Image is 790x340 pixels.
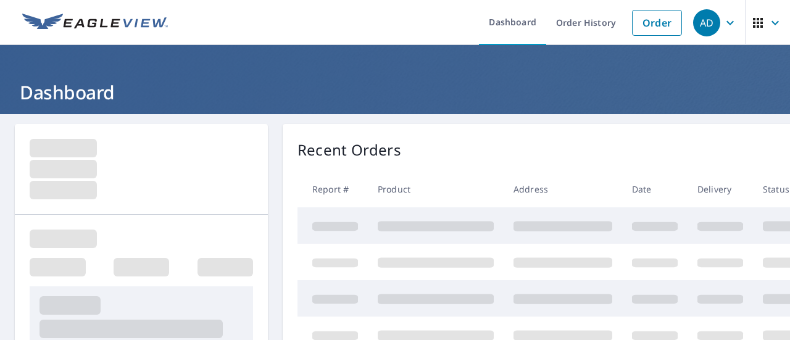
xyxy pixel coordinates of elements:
[693,9,720,36] div: AD
[368,171,504,207] th: Product
[297,139,401,161] p: Recent Orders
[15,80,775,105] h1: Dashboard
[22,14,168,32] img: EV Logo
[688,171,753,207] th: Delivery
[297,171,368,207] th: Report #
[632,10,682,36] a: Order
[622,171,688,207] th: Date
[504,171,622,207] th: Address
